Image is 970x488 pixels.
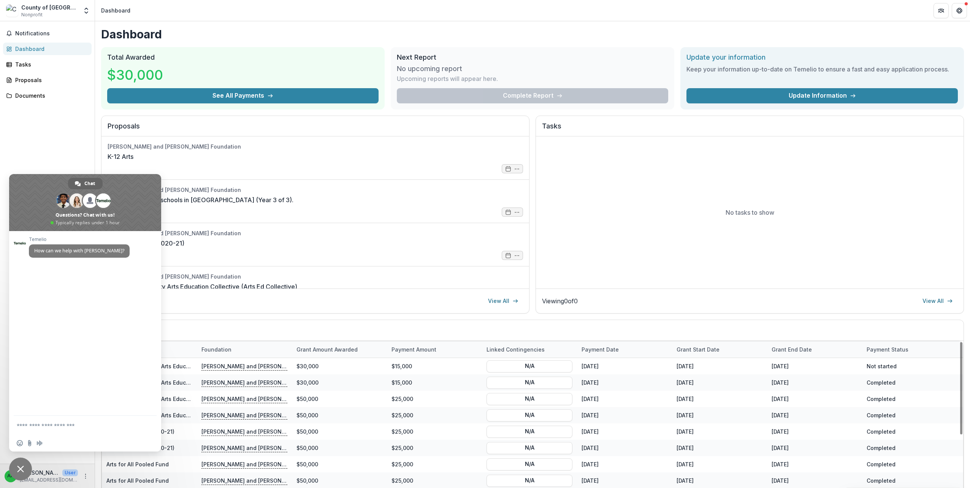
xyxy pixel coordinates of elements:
[672,391,767,407] div: [DATE]
[197,345,236,353] div: Foundation
[108,282,297,291] a: Los Angeles County Arts Education Collective (Arts Ed Collective)
[21,3,78,11] div: County of [GEOGRAPHIC_DATA]
[98,5,133,16] nav: breadcrumb
[107,65,164,85] h3: $30,000
[672,345,724,353] div: Grant start date
[6,5,18,17] img: County of Los Angeles
[862,345,913,353] div: Payment status
[542,296,578,306] p: Viewing 0 of 0
[767,440,862,456] div: [DATE]
[68,178,103,189] div: Chat
[201,427,287,436] p: [PERSON_NAME] and [PERSON_NAME] Foundation
[482,341,577,358] div: Linked Contingencies
[387,391,482,407] div: $25,000
[201,395,287,403] p: [PERSON_NAME] and [PERSON_NAME] Foundation
[292,341,387,358] div: Grant amount awarded
[21,11,43,18] span: Nonprofit
[292,345,362,353] div: Grant amount awarded
[3,74,92,86] a: Proposals
[106,363,260,369] a: Los Angeles County Arts Education Collective, GOS, 2024
[7,474,14,478] div: Abe Ahn
[672,358,767,374] div: [DATE]
[862,341,957,358] div: Payment status
[387,407,482,423] div: $25,000
[387,341,482,358] div: Payment Amount
[292,374,387,391] div: $30,000
[767,341,862,358] div: Grant end date
[672,374,767,391] div: [DATE]
[9,458,32,480] div: Close chat
[292,391,387,407] div: $50,000
[106,461,169,467] a: Arts for All Pooled Fund
[577,345,623,353] div: Payment date
[577,341,672,358] div: Payment date
[672,341,767,358] div: Grant start date
[101,27,964,41] h1: Dashboard
[15,30,89,37] span: Notifications
[397,53,668,62] h2: Next Report
[862,358,957,374] div: Not started
[767,345,816,353] div: Grant end date
[767,358,862,374] div: [DATE]
[577,407,672,423] div: [DATE]
[201,460,287,468] p: [PERSON_NAME] and [PERSON_NAME] Foundation
[101,6,130,14] div: Dashboard
[292,358,387,374] div: $30,000
[487,442,572,454] button: N/A
[672,423,767,440] div: [DATE]
[387,423,482,440] div: $25,000
[862,391,957,407] div: Completed
[483,295,523,307] a: View All
[107,88,379,103] button: See All Payments
[918,295,957,307] a: View All
[81,472,90,481] button: More
[577,456,672,472] div: [DATE]
[577,440,672,456] div: [DATE]
[107,53,379,62] h2: Total Awarded
[197,341,292,358] div: Foundation
[15,60,86,68] div: Tasks
[387,345,441,353] div: Payment Amount
[62,469,78,476] p: User
[292,407,387,423] div: $50,000
[15,92,86,100] div: Documents
[292,423,387,440] div: $50,000
[686,65,958,74] h3: Keep your information up-to-date on Temelio to ensure a fast and easy application process.
[108,152,133,161] a: K-12 Arts
[20,469,59,477] p: [PERSON_NAME]
[201,444,287,452] p: [PERSON_NAME] and [PERSON_NAME] Foundation
[542,122,957,136] h2: Tasks
[34,247,124,254] span: How can we help with [PERSON_NAME]?
[862,423,957,440] div: Completed
[387,374,482,391] div: $15,000
[767,456,862,472] div: [DATE]
[36,440,43,446] span: Audio message
[397,74,498,83] p: Upcoming reports will appear here.
[292,440,387,456] div: $50,000
[686,88,958,103] a: Update Information
[106,379,260,386] a: Los Angeles County Arts Education Collective, GOS, 2024
[108,195,293,204] a: Arts in K-12 public schools in [GEOGRAPHIC_DATA] (Year 3 of 3).
[487,409,572,421] button: N/A
[27,440,33,446] span: Send a file
[726,208,774,217] p: No tasks to show
[672,407,767,423] div: [DATE]
[482,345,549,353] div: Linked Contingencies
[387,358,482,374] div: $15,000
[15,45,86,53] div: Dashboard
[862,440,957,456] div: Completed
[767,423,862,440] div: [DATE]
[3,27,92,40] button: Notifications
[201,411,287,419] p: [PERSON_NAME] and [PERSON_NAME] Foundation
[292,456,387,472] div: $50,000
[487,458,572,470] button: N/A
[934,3,949,18] button: Partners
[767,391,862,407] div: [DATE]
[106,477,169,484] a: Arts for All Pooled Fund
